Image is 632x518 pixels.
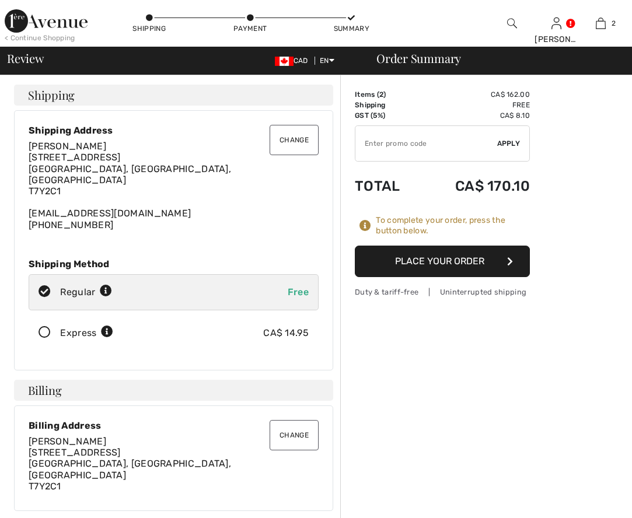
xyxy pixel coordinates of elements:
div: Summary [334,23,369,34]
div: Payment [233,23,268,34]
div: [PERSON_NAME] [535,33,578,45]
span: Shipping [28,89,75,101]
div: CA$ 14.95 [263,326,309,340]
td: Total [355,166,421,206]
div: Billing Address [29,420,319,431]
span: Free [288,286,309,297]
td: Free [421,100,530,110]
span: EN [320,57,334,65]
img: search the website [507,16,517,30]
div: < Continue Shopping [5,33,75,43]
a: 2 [579,16,622,30]
input: Promo code [355,126,497,161]
a: Sign In [551,17,561,29]
td: CA$ 8.10 [421,110,530,121]
div: Express [60,326,113,340]
img: 1ère Avenue [5,9,88,33]
div: Shipping [132,23,167,34]
td: CA$ 170.10 [421,166,530,206]
span: Review [7,52,44,64]
span: [STREET_ADDRESS] [GEOGRAPHIC_DATA], [GEOGRAPHIC_DATA], [GEOGRAPHIC_DATA] T7Y2C1 [29,152,231,197]
div: Duty & tariff-free | Uninterrupted shipping [355,286,530,297]
span: CAD [275,57,313,65]
img: My Bag [596,16,606,30]
span: [PERSON_NAME] [29,436,106,447]
span: Billing [28,384,61,396]
button: Change [270,125,319,155]
td: Items ( ) [355,89,421,100]
td: Shipping [355,100,421,110]
span: 2 [612,18,616,29]
span: Apply [497,138,521,149]
button: Change [270,420,319,450]
button: Place Your Order [355,246,530,277]
div: Order Summary [362,52,625,64]
div: Regular [60,285,112,299]
div: Shipping Method [29,258,319,269]
div: Shipping Address [29,125,319,136]
img: Canadian Dollar [275,57,294,66]
div: [EMAIL_ADDRESS][DOMAIN_NAME] [PHONE_NUMBER] [29,141,319,230]
td: GST (5%) [355,110,421,121]
span: [STREET_ADDRESS] [GEOGRAPHIC_DATA], [GEOGRAPHIC_DATA], [GEOGRAPHIC_DATA] T7Y2C1 [29,447,231,492]
span: [PERSON_NAME] [29,141,106,152]
div: To complete your order, press the button below. [376,215,530,236]
img: My Info [551,16,561,30]
span: 2 [379,90,383,99]
td: CA$ 162.00 [421,89,530,100]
